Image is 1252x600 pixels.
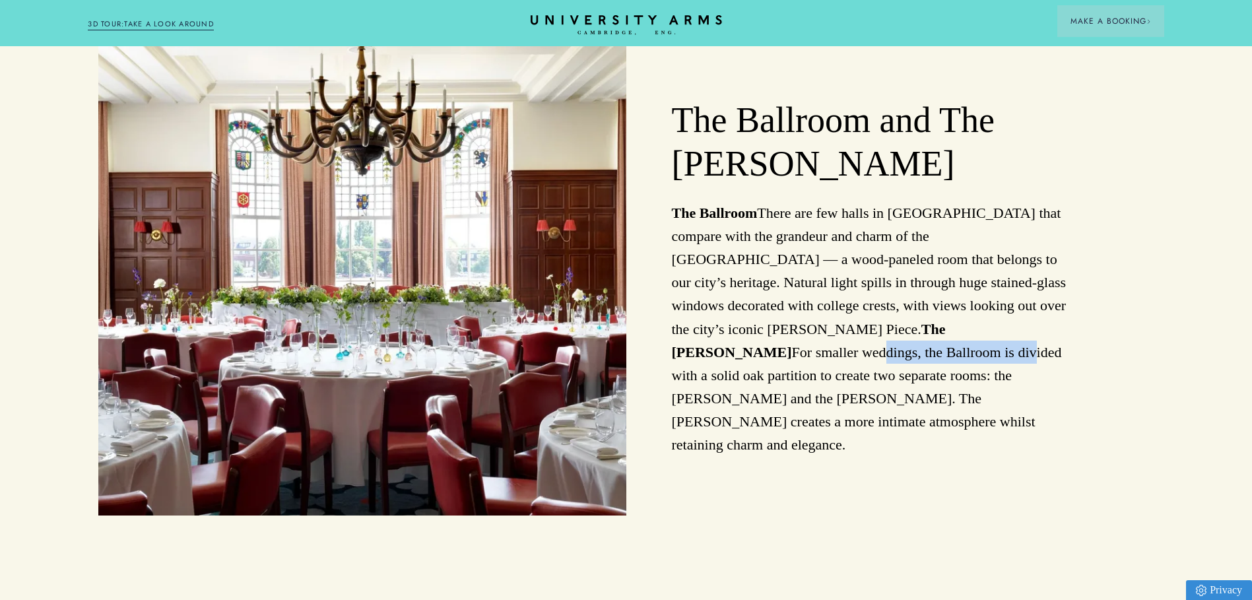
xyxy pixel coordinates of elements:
[531,15,722,36] a: Home
[1057,5,1164,37] button: Make a BookingArrow icon
[98,40,626,516] img: image-29d9c8dbf1b98c2053ea3b46b69f2d65a93bdff0-8272x6200-jpg
[1186,580,1252,600] a: Privacy
[672,201,1067,457] p: There are few halls in [GEOGRAPHIC_DATA] that compare with the grandeur and charm of the [GEOGRAP...
[88,18,214,30] a: 3D TOUR:TAKE A LOOK AROUND
[1146,19,1151,24] img: Arrow icon
[672,99,1067,186] h2: The Ballroom and The [PERSON_NAME]
[1196,585,1206,596] img: Privacy
[1071,15,1151,27] span: Make a Booking
[672,205,758,221] strong: The Ballroom
[672,321,946,360] strong: The [PERSON_NAME]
